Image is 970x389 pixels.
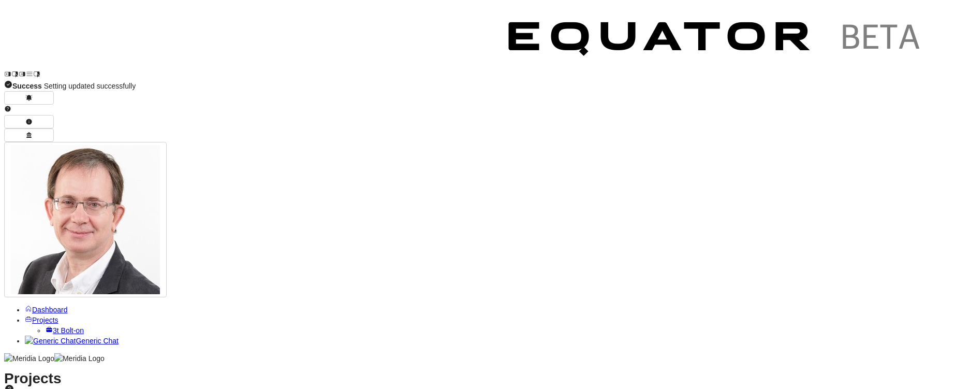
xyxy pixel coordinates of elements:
[54,353,105,364] img: Meridia Logo
[25,316,58,324] a: Projects
[25,336,76,346] img: Generic Chat
[11,145,160,294] img: Profile Icon
[32,306,68,314] span: Dashboard
[4,353,54,364] img: Meridia Logo
[46,326,84,335] a: 3t Bolt-on
[12,82,136,90] span: Setting updated successfully
[53,326,84,335] span: 3t Bolt-on
[25,337,119,345] a: Generic ChatGeneric Chat
[491,4,941,78] img: Customer Logo
[32,316,58,324] span: Projects
[12,82,42,90] strong: Success
[40,4,491,78] img: Customer Logo
[76,337,118,345] span: Generic Chat
[25,306,68,314] a: Dashboard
